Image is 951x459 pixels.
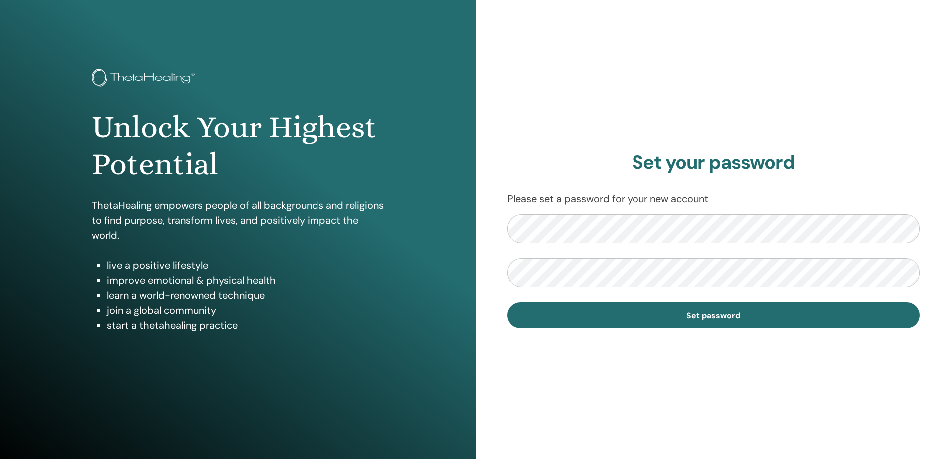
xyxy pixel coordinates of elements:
button: Set password [507,302,920,328]
li: start a thetahealing practice [107,318,384,333]
span: Set password [686,310,740,321]
p: Please set a password for your new account [507,191,920,206]
li: improve emotional & physical health [107,273,384,288]
h2: Set your password [507,151,920,174]
li: join a global community [107,303,384,318]
li: learn a world-renowned technique [107,288,384,303]
li: live a positive lifestyle [107,258,384,273]
p: ThetaHealing empowers people of all backgrounds and religions to find purpose, transform lives, a... [92,198,384,243]
h1: Unlock Your Highest Potential [92,109,384,183]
